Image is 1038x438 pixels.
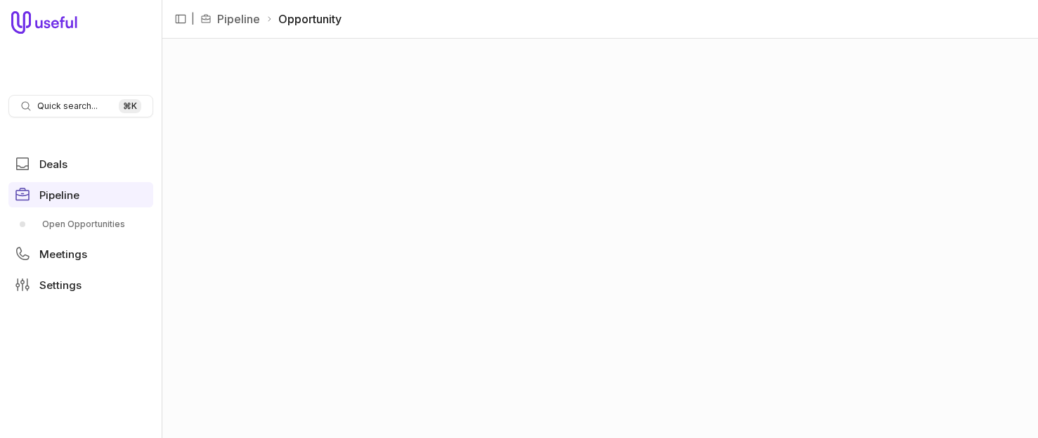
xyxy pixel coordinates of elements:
[119,99,141,113] kbd: ⌘ K
[8,213,153,236] a: Open Opportunities
[8,213,153,236] div: Pipeline submenu
[8,182,153,207] a: Pipeline
[170,8,191,30] button: Collapse sidebar
[39,159,67,169] span: Deals
[39,190,79,200] span: Pipeline
[266,11,342,27] li: Opportunity
[191,11,195,27] span: |
[217,11,260,27] a: Pipeline
[39,280,82,290] span: Settings
[8,151,153,176] a: Deals
[8,241,153,266] a: Meetings
[8,272,153,297] a: Settings
[37,101,98,112] span: Quick search...
[39,249,87,259] span: Meetings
